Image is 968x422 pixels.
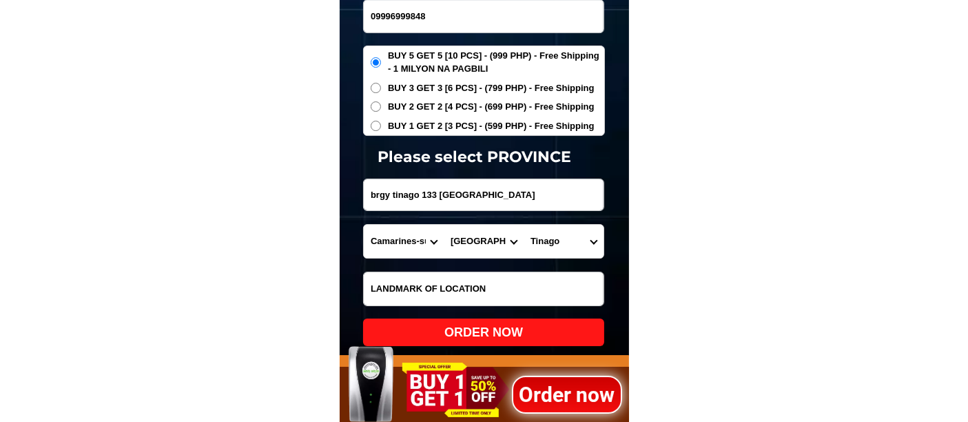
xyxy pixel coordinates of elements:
input: BUY 1 GET 2 [3 PCS] - (599 PHP) - Free Shipping [371,121,381,131]
select: Select district [444,225,524,258]
div: ORDER NOW [363,323,604,342]
span: BUY 3 GET 3 [6 PCS] - (799 PHP) - Free Shipping [388,81,595,95]
select: Select commune [524,225,604,258]
span: BUY 5 GET 5 [10 PCS] - (999 PHP) - Free Shipping - 1 MILYON NA PAGBILI [388,49,604,76]
input: BUY 3 GET 3 [6 PCS] - (799 PHP) - Free Shipping [371,83,381,93]
span: BUY 2 GET 2 [4 PCS] - (699 PHP) - Free Shipping [388,100,595,114]
span: BUY 1 GET 2 [3 PCS] - (599 PHP) - Free Shipping [388,119,595,133]
h1: Please select PROVINCE [330,145,619,168]
input: Input address [364,179,604,210]
h1: Order now [512,379,622,410]
input: Input LANDMARKOFLOCATION [364,272,604,305]
input: BUY 2 GET 2 [4 PCS] - (699 PHP) - Free Shipping [371,101,381,112]
select: Select province [364,225,444,258]
input: BUY 5 GET 5 [10 PCS] - (999 PHP) - Free Shipping - 1 MILYON NA PAGBILI [371,57,381,68]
